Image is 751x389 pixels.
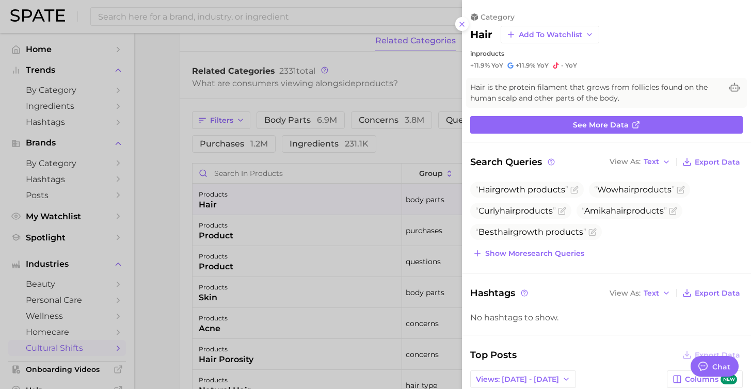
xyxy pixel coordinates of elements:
[470,116,743,134] a: See more data
[573,121,629,129] span: See more data
[582,206,667,216] span: Amika products
[610,290,641,296] span: View As
[607,286,673,300] button: View AsText
[680,348,743,362] button: Export Data
[680,286,743,300] button: Export Data
[476,50,504,57] span: products
[669,207,677,215] button: Flag as miscategorized or irrelevant
[667,370,743,388] button: Columnsnew
[519,30,582,39] span: Add to Watchlist
[644,290,659,296] span: Text
[561,61,564,69] span: -
[677,186,685,194] button: Flag as miscategorized or irrelevant
[475,206,556,216] span: Curly products
[618,185,634,194] span: hair
[594,185,675,194] span: Wow products
[470,50,743,57] div: in
[470,61,490,69] span: +11.9%
[478,185,495,194] span: Hair
[695,289,740,298] span: Export Data
[565,61,577,70] span: YoY
[470,370,576,388] button: Views: [DATE] - [DATE]
[475,185,568,194] span: growth products
[680,155,743,169] button: Export Data
[491,61,503,70] span: YoY
[470,82,722,104] span: Hair is the protein filament that grows from follicles found on the human scalp and other parts o...
[644,159,659,165] span: Text
[470,28,492,41] h2: hair
[475,227,586,237] span: Best growth products
[470,348,517,362] span: Top Posts
[516,61,535,69] span: +11.9%
[476,375,559,384] span: Views: [DATE] - [DATE]
[470,155,556,169] span: Search Queries
[501,26,599,43] button: Add to Watchlist
[498,227,513,237] span: hair
[470,313,743,322] div: No hashtags to show.
[611,206,626,216] span: hair
[588,228,597,236] button: Flag as miscategorized or irrelevant
[607,155,673,169] button: View AsText
[685,375,737,384] span: Columns
[500,206,515,216] span: hair
[470,286,530,300] span: Hashtags
[570,186,579,194] button: Flag as miscategorized or irrelevant
[721,375,737,384] span: new
[610,159,641,165] span: View As
[485,249,584,258] span: Show more search queries
[695,351,740,360] span: Export Data
[470,246,587,261] button: Show moresearch queries
[481,12,515,22] span: category
[558,207,566,215] button: Flag as miscategorized or irrelevant
[537,61,549,70] span: YoY
[695,158,740,167] span: Export Data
